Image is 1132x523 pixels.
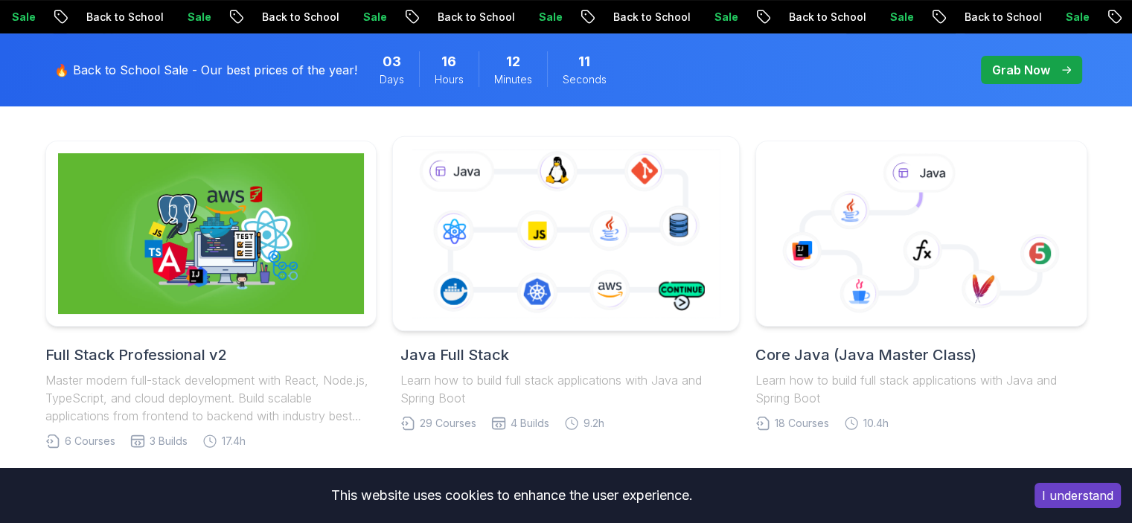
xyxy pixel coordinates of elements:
[400,141,732,431] a: Java Full StackLearn how to build full stack applications with Java and Spring Boot29 Courses4 Bu...
[54,61,357,79] p: 🔥 Back to School Sale - Our best prices of the year!
[400,344,732,365] h2: Java Full Stack
[339,10,387,25] p: Sale
[150,434,188,449] span: 3 Builds
[435,72,464,87] span: Hours
[941,10,1042,25] p: Back to School
[380,72,404,87] span: Days
[383,51,401,72] span: 3 Days
[755,371,1087,407] p: Learn how to build full stack applications with Java and Spring Boot
[1042,10,1090,25] p: Sale
[1035,483,1121,508] button: Accept cookies
[511,416,549,431] span: 4 Builds
[691,10,738,25] p: Sale
[515,10,563,25] p: Sale
[506,51,520,72] span: 12 Minutes
[863,416,889,431] span: 10.4h
[755,141,1087,431] a: Core Java (Java Master Class)Learn how to build full stack applications with Java and Spring Boot...
[45,344,377,365] h2: Full Stack Professional v2
[563,72,607,87] span: Seconds
[45,371,377,425] p: Master modern full-stack development with React, Node.js, TypeScript, and cloud deployment. Build...
[589,10,691,25] p: Back to School
[222,434,246,449] span: 17.4h
[414,10,515,25] p: Back to School
[866,10,914,25] p: Sale
[400,371,732,407] p: Learn how to build full stack applications with Java and Spring Boot
[63,10,164,25] p: Back to School
[11,479,1012,512] div: This website uses cookies to enhance the user experience.
[494,72,532,87] span: Minutes
[755,344,1087,365] h2: Core Java (Java Master Class)
[441,51,456,72] span: 16 Hours
[238,10,339,25] p: Back to School
[420,416,476,431] span: 29 Courses
[775,416,829,431] span: 18 Courses
[992,61,1050,79] p: Grab Now
[583,416,604,431] span: 9.2h
[765,10,866,25] p: Back to School
[45,141,377,449] a: Full Stack Professional v2Full Stack Professional v2Master modern full-stack development with Rea...
[164,10,211,25] p: Sale
[65,434,115,449] span: 6 Courses
[58,153,364,314] img: Full Stack Professional v2
[578,51,590,72] span: 11 Seconds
